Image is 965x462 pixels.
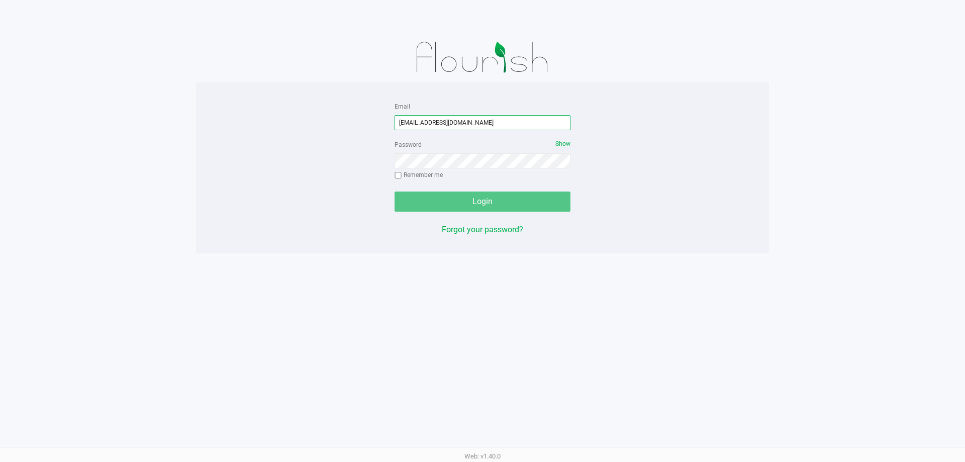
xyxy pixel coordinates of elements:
input: Remember me [395,172,402,179]
label: Remember me [395,170,443,179]
span: Web: v1.40.0 [464,452,501,460]
span: Show [555,140,570,147]
button: Forgot your password? [442,224,523,236]
label: Email [395,102,410,111]
label: Password [395,140,422,149]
